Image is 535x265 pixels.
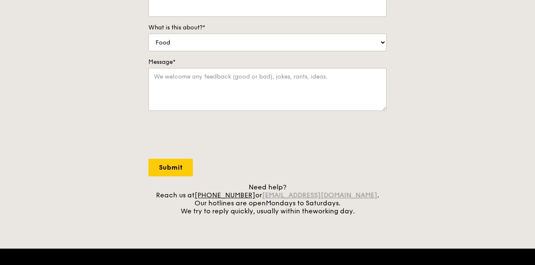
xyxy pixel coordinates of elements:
div: Need help? Reach us at or . Our hotlines are open We try to reply quickly, usually within the [148,183,387,215]
span: working day. [313,207,355,215]
a: [EMAIL_ADDRESS][DOMAIN_NAME] [262,191,377,199]
label: What is this about?* [148,24,387,32]
input: Submit [148,159,193,176]
span: Mondays to Saturdays. [266,199,340,207]
iframe: reCAPTCHA [148,119,276,152]
a: [PHONE_NUMBER] [195,191,255,199]
label: Message* [148,58,387,66]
